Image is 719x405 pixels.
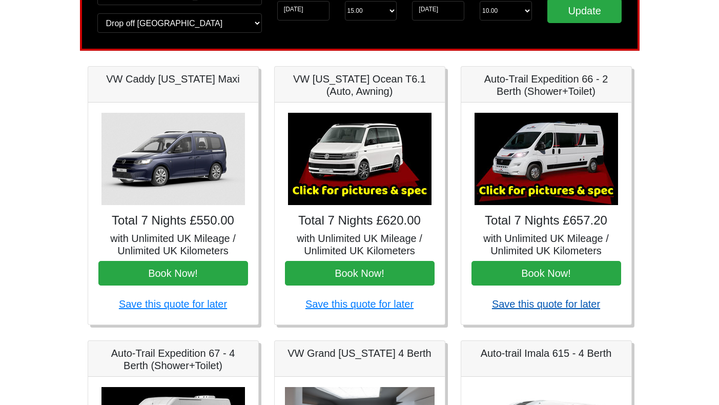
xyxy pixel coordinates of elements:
h5: VW [US_STATE] Ocean T6.1 (Auto, Awning) [285,73,435,97]
h5: with Unlimited UK Mileage / Unlimited UK Kilometers [98,232,248,257]
button: Book Now! [98,261,248,286]
h5: VW Caddy [US_STATE] Maxi [98,73,248,85]
img: VW Caddy California Maxi [101,113,245,205]
h4: Total 7 Nights £550.00 [98,213,248,228]
h4: Total 7 Nights £620.00 [285,213,435,228]
h5: Auto-Trail Expedition 67 - 4 Berth (Shower+Toilet) [98,347,248,372]
h5: with Unlimited UK Mileage / Unlimited UK Kilometers [285,232,435,257]
h5: Auto-trail Imala 615 - 4 Berth [471,347,621,359]
h5: with Unlimited UK Mileage / Unlimited UK Kilometers [471,232,621,257]
button: Book Now! [285,261,435,286]
img: VW California Ocean T6.1 (Auto, Awning) [288,113,432,205]
h5: Auto-Trail Expedition 66 - 2 Berth (Shower+Toilet) [471,73,621,97]
a: Save this quote for later [492,298,600,310]
button: Book Now! [471,261,621,286]
input: Start Date [277,1,330,21]
input: Return Date [412,1,464,21]
img: Auto-Trail Expedition 66 - 2 Berth (Shower+Toilet) [475,113,618,205]
a: Save this quote for later [119,298,227,310]
a: Save this quote for later [305,298,414,310]
h4: Total 7 Nights £657.20 [471,213,621,228]
h5: VW Grand [US_STATE] 4 Berth [285,347,435,359]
